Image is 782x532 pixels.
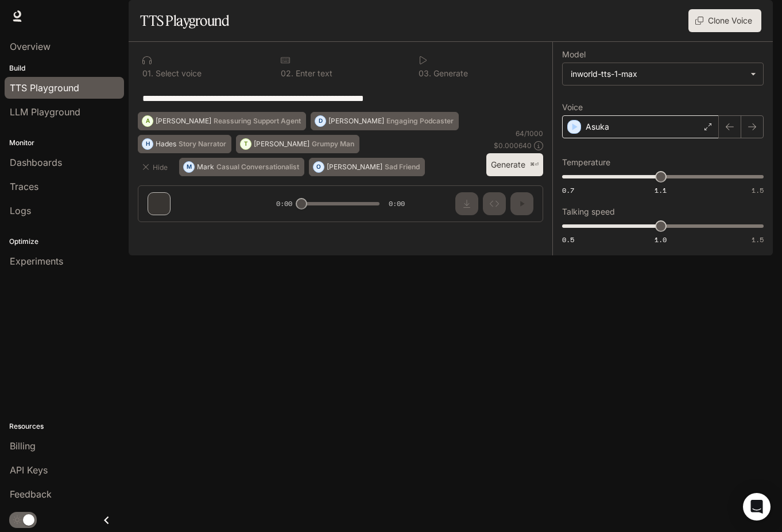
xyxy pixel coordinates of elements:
p: [PERSON_NAME] [254,141,309,147]
p: Engaging Podcaster [386,118,454,125]
span: 1.5 [752,185,764,195]
div: M [184,158,194,176]
p: Generate [431,69,468,77]
button: A[PERSON_NAME]Reassuring Support Agent [138,112,306,130]
p: Hades [156,141,176,147]
span: 1.0 [655,235,667,244]
p: Sad Friend [385,164,420,170]
span: 1.5 [752,235,764,244]
p: 0 2 . [281,69,293,77]
p: Temperature [562,158,610,166]
button: D[PERSON_NAME]Engaging Podcaster [311,112,459,130]
p: Story Narrator [179,141,226,147]
p: Talking speed [562,208,615,216]
p: 64 / 1000 [516,129,543,138]
button: O[PERSON_NAME]Sad Friend [309,158,425,176]
p: Enter text [293,69,332,77]
div: O [313,158,324,176]
p: 0 3 . [419,69,431,77]
p: Grumpy Man [312,141,354,147]
div: T [241,135,251,153]
h1: TTS Playground [140,9,229,32]
button: Hide [138,158,175,176]
p: Mark [197,164,214,170]
button: T[PERSON_NAME]Grumpy Man [236,135,359,153]
button: HHadesStory Narrator [138,135,231,153]
span: 0.7 [562,185,574,195]
p: [PERSON_NAME] [156,118,211,125]
button: MMarkCasual Conversationalist [179,158,304,176]
p: Select voice [153,69,202,77]
p: [PERSON_NAME] [328,118,384,125]
p: Model [562,51,586,59]
p: 0 1 . [142,69,153,77]
div: A [142,112,153,130]
button: Generate⌘⏎ [486,153,543,177]
div: D [315,112,326,130]
p: Voice [562,103,583,111]
div: inworld-tts-1-max [571,68,745,80]
p: ⌘⏎ [530,161,539,168]
p: Reassuring Support Agent [214,118,301,125]
span: 0.5 [562,235,574,244]
div: inworld-tts-1-max [563,63,763,85]
div: Open Intercom Messenger [743,493,771,521]
span: 1.1 [655,185,667,195]
p: Casual Conversationalist [216,164,299,170]
p: [PERSON_NAME] [327,164,382,170]
button: Clone Voice [688,9,761,32]
div: H [142,135,153,153]
p: Asuka [586,121,609,133]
